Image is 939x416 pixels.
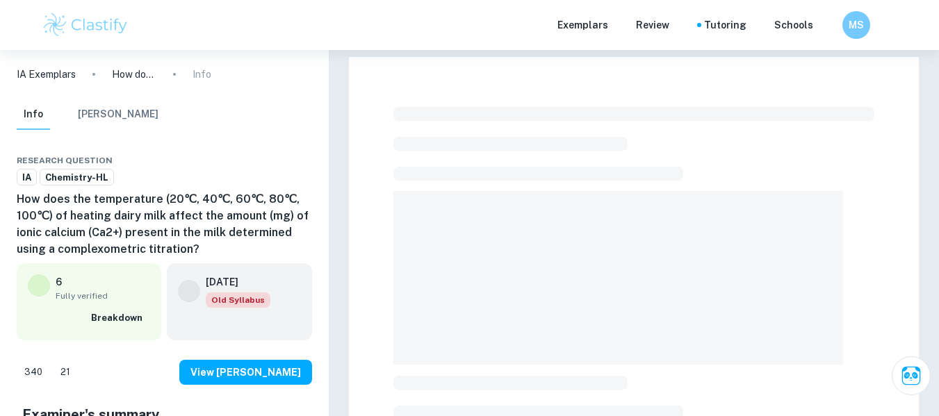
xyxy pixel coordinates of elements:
[774,17,813,33] a: Schools
[848,17,864,33] h6: MS
[179,360,312,385] button: View [PERSON_NAME]
[842,11,870,39] button: MS
[206,274,259,290] h6: [DATE]
[40,171,113,185] span: Chemistry-HL
[17,67,76,82] a: IA Exemplars
[112,67,156,82] p: How does the temperature (20℃, 40℃, 60℃, 80℃, 100℃) of heating dairy milk affect the amount (mg) ...
[78,99,158,130] button: [PERSON_NAME]
[206,292,270,308] div: Starting from the May 2025 session, the Chemistry IA requirements have changed. It's OK to refer ...
[17,361,50,383] div: Like
[273,152,284,169] div: Download
[287,152,298,169] div: Bookmark
[824,22,831,28] button: Help and Feedback
[704,17,746,33] a: Tutoring
[17,169,37,186] a: IA
[17,171,36,185] span: IA
[53,361,78,383] div: Dislike
[42,11,130,39] img: Clastify logo
[56,274,62,290] p: 6
[56,290,150,302] span: Fully verified
[17,154,113,167] span: Research question
[53,365,78,379] span: 21
[88,308,150,328] button: Breakdown
[259,152,270,169] div: Share
[17,365,50,379] span: 340
[17,191,312,258] h6: How does the temperature (20℃, 40℃, 60℃, 80℃, 100℃) of heating dairy milk affect the amount (mg) ...
[892,356,931,395] button: Ask Clai
[636,17,669,33] p: Review
[193,67,211,82] p: Info
[206,292,270,308] span: Old Syllabus
[40,169,114,186] a: Chemistry-HL
[557,17,608,33] p: Exemplars
[17,99,50,130] button: Info
[301,152,312,169] div: Report issue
